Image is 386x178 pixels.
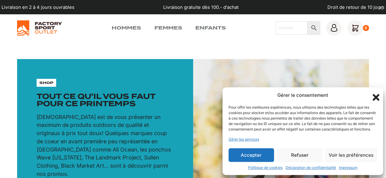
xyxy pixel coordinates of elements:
button: Accepter [229,148,274,162]
button: Refuser [277,148,323,162]
a: Hommes [112,24,141,32]
p: Droit de retour de 10 jours [327,4,384,11]
h1: Tout ce qu'il vous faut pour ce printemps [37,93,173,107]
div: Pour offrir les meilleures expériences, nous utilisons des technologies telles que les cookies po... [229,105,376,132]
a: Impressum [339,165,357,170]
a: Gérer les services [229,137,259,142]
img: Factory Sport Outlet [17,20,62,36]
p: Livraison en 2 à 4 jours ouvrables [2,4,74,11]
a: Politique de cookies [248,165,283,170]
input: Chercher [276,21,308,35]
a: Femmes [154,24,182,32]
div: Gérer le consentement [277,92,328,99]
div: 0 [363,25,369,31]
p: shop [39,80,53,86]
button: dismiss [375,3,386,14]
a: Déclaration de confidentialité [286,165,336,170]
button: Voir les préférences [325,148,377,162]
div: Fermer la boîte de dialogue [371,92,377,98]
p: Livraison gratuite dès 100.- d'achat [163,4,239,11]
a: Enfants [195,24,226,32]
